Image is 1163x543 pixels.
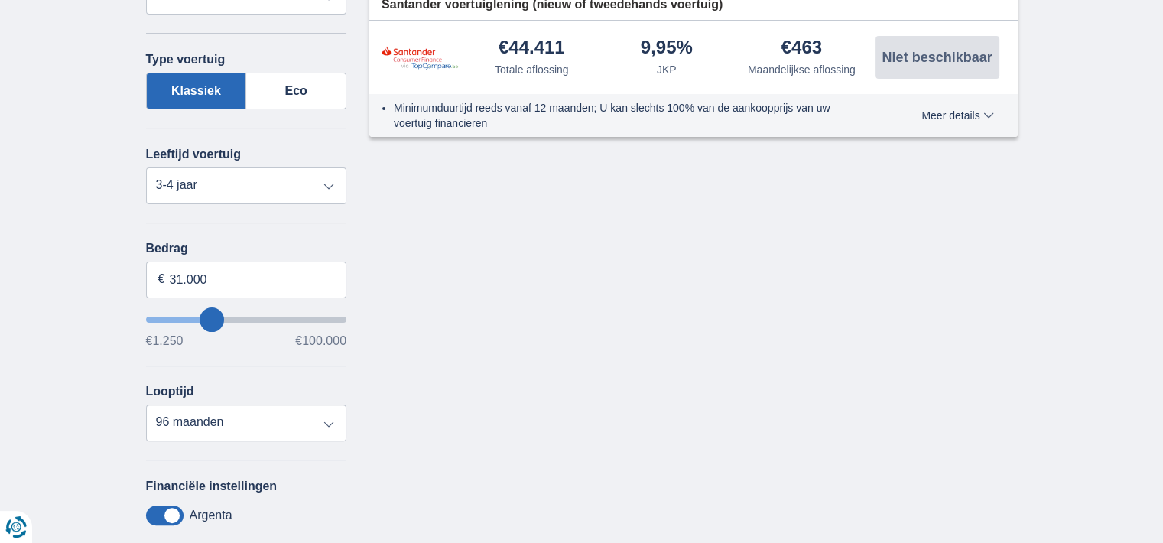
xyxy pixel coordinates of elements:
[146,317,347,323] input: wantToBorrow
[394,100,866,131] li: Minimumduurtijd reeds vanaf 12 maanden; U kan slechts 100% van de aankoopprijs van uw voertuig fi...
[295,335,346,347] span: €100.000
[657,62,677,77] div: JKP
[146,148,241,161] label: Leeftijd voertuig
[921,110,993,121] span: Meer details
[781,38,822,59] div: €463
[146,480,278,493] label: Financiële instellingen
[910,109,1005,122] button: Meer details
[499,38,565,59] div: €44.411
[146,73,247,109] label: Klassiek
[875,36,999,79] button: Niet beschikbaar
[382,46,458,70] img: product.pl.alt Santander
[146,53,226,67] label: Type voertuig
[748,62,856,77] div: Maandelijkse aflossing
[495,62,569,77] div: Totale aflossing
[246,73,346,109] label: Eco
[146,385,194,398] label: Looptijd
[882,50,992,64] span: Niet beschikbaar
[190,509,232,522] label: Argenta
[641,38,693,59] div: 9,95%
[146,335,184,347] span: €1.250
[146,242,347,255] label: Bedrag
[158,271,165,288] span: €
